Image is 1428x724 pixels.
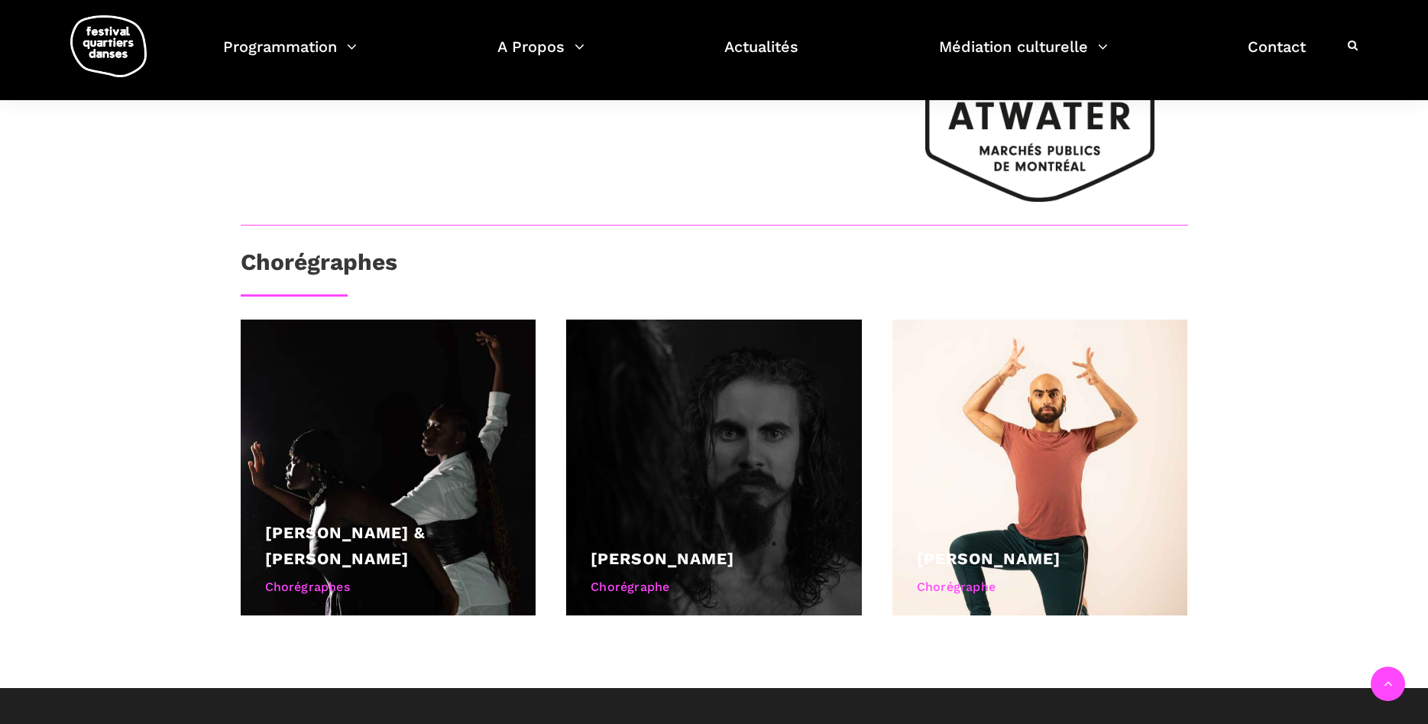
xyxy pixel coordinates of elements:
[265,577,512,597] div: Chorégraphes
[70,15,147,77] img: logo-fqd-med
[917,549,1060,568] a: [PERSON_NAME]
[223,34,357,79] a: Programmation
[241,248,397,287] h3: Chorégraphes
[591,577,837,597] div: Chorégraphe
[1248,34,1306,79] a: Contact
[591,549,734,568] a: [PERSON_NAME]
[939,34,1108,79] a: Médiation culturelle
[724,34,798,79] a: Actualités
[497,34,584,79] a: A Propos
[917,577,1164,597] div: Chorégraphe
[265,523,426,568] a: [PERSON_NAME] & [PERSON_NAME]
